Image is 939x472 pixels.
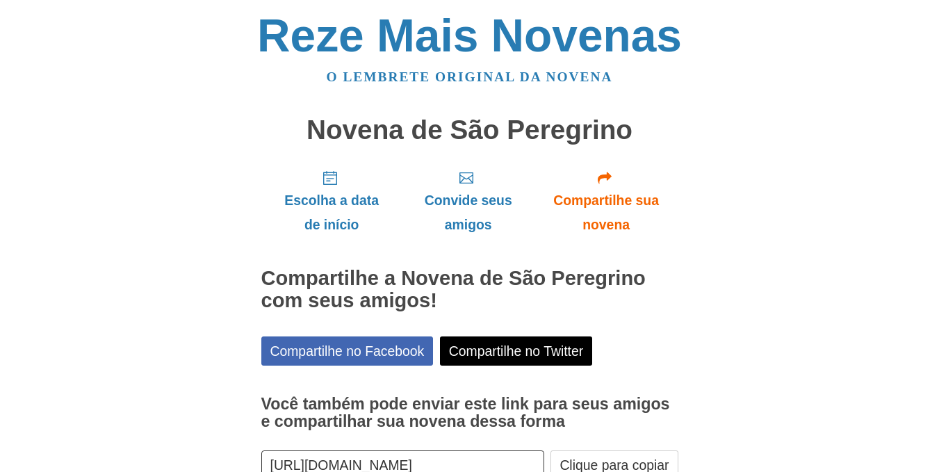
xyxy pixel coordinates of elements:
[402,158,534,243] a: Convide seus amigos
[261,267,646,311] font: Compartilhe a Novena de São Peregrino com seus amigos!
[307,115,632,145] font: Novena de São Peregrino
[261,158,402,243] a: Escolha a data de início
[534,158,678,243] a: Compartilhe sua novena
[327,70,613,84] a: O lembrete original da novena
[425,193,512,232] font: Convide seus amigos
[284,193,379,232] font: Escolha a data de início
[270,343,425,359] font: Compartilhe no Facebook
[257,10,682,61] a: Reze Mais Novenas
[261,336,434,366] a: Compartilhe no Facebook
[553,193,659,232] font: Compartilhe sua novena
[261,395,670,431] font: Você também pode enviar este link para seus amigos e compartilhar sua novena dessa forma
[440,336,592,366] a: Compartilhe no Twitter
[449,343,583,359] font: Compartilhe no Twitter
